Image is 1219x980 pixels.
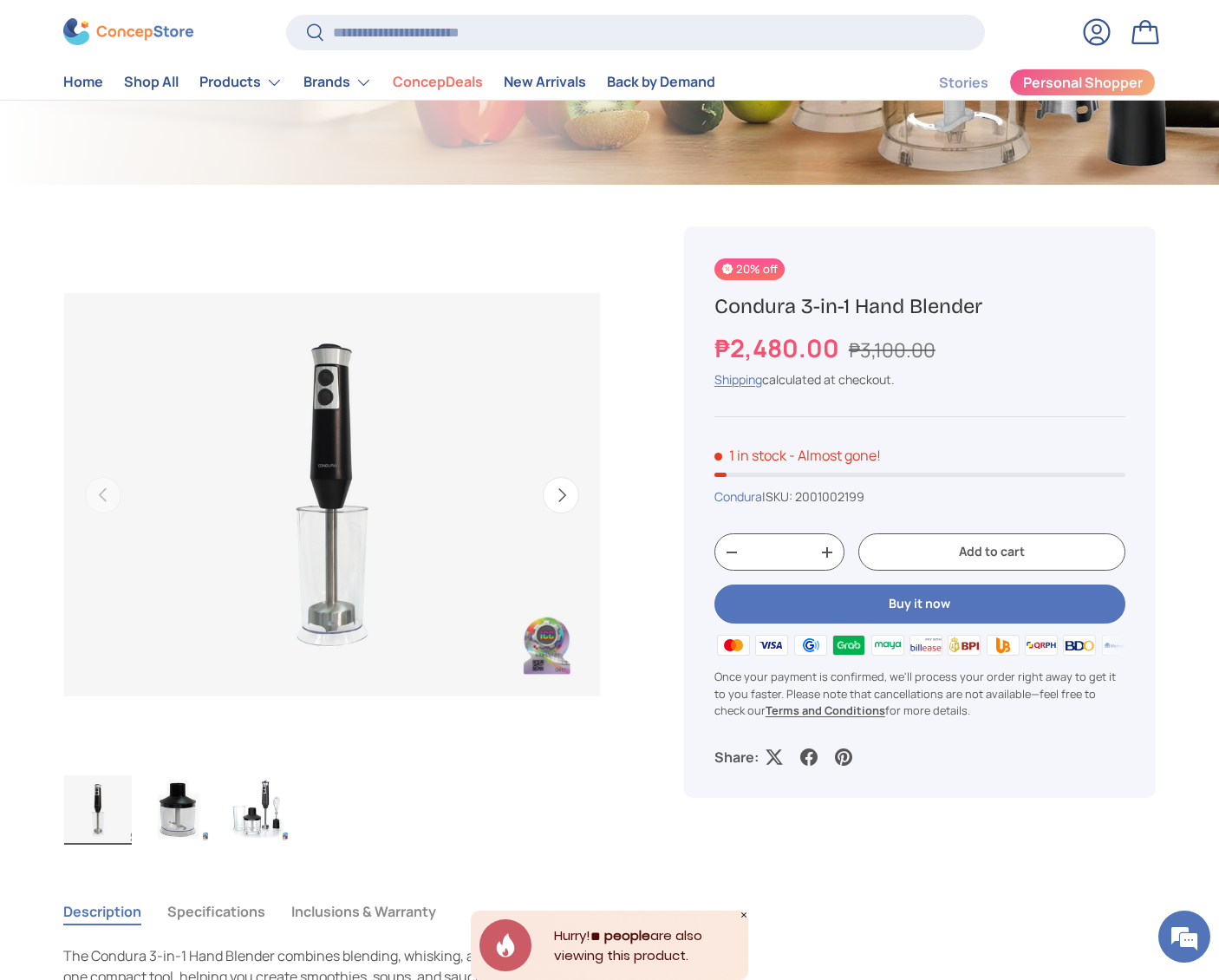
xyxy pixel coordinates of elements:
a: Stories [939,66,988,100]
summary: Products [189,65,293,100]
img: visa [753,632,791,658]
span: We're online! [101,219,239,394]
div: Chat with us now [90,97,291,120]
button: Add to cart [858,533,1125,571]
a: New Arrivals [504,66,586,100]
span: SKU: [766,488,792,505]
nav: Secondary [897,65,1156,100]
img: maya [868,632,906,658]
button: Inclusions & Warranty [291,892,436,931]
textarea: Type your message and hit 'Enter' [9,474,330,534]
a: Shop All [124,66,179,100]
button: Description [63,892,141,931]
div: calculated at checkout. [714,370,1125,389]
img: condura-hand-blender-full-view-concepstore [64,775,132,845]
span: | [762,488,864,505]
strong: ₱2,480.00 [714,332,844,365]
a: Shipping [714,371,762,388]
s: ₱3,100.00 [849,337,935,364]
button: Specifications [167,892,265,931]
div: Close [740,911,748,919]
img: Condura 3-in-1 Hand Blender [224,775,291,845]
a: Back by Demand [607,66,715,100]
a: Condura [714,488,762,505]
media-gallery: Gallery Viewer [63,226,601,850]
span: 1 in stock [714,446,786,465]
img: ConcepStore [63,19,193,46]
h1: Condura 3-in-1 Hand Blender [714,293,1125,320]
span: Personal Shopper [1023,76,1143,90]
img: grabpay [830,632,868,658]
img: ubp [983,632,1021,658]
a: Personal Shopper [1009,69,1156,96]
img: bdo [1060,632,1098,658]
div: Minimize live chat window [284,9,326,50]
span: 20% off [714,258,785,280]
summary: Brands [293,65,382,100]
a: Terms and Conditions [766,702,885,718]
img: gcash [792,632,830,658]
img: metrobank [1099,632,1138,658]
img: billease [907,632,945,658]
a: Home [63,66,103,100]
img: master [714,632,753,658]
span: 2001002199 [795,488,864,505]
button: Buy it now [714,585,1125,624]
p: - Almost gone! [789,446,881,465]
p: Share: [714,747,759,768]
img: qrph [1022,632,1060,658]
img: bpi [945,632,983,658]
p: Once your payment is confirmed, we'll process your order right away to get it to you faster. Plea... [714,670,1125,720]
nav: Primary [63,65,715,100]
img: Condura 3-in-1 Hand Blender [144,775,212,845]
a: ConcepDeals [393,66,483,100]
